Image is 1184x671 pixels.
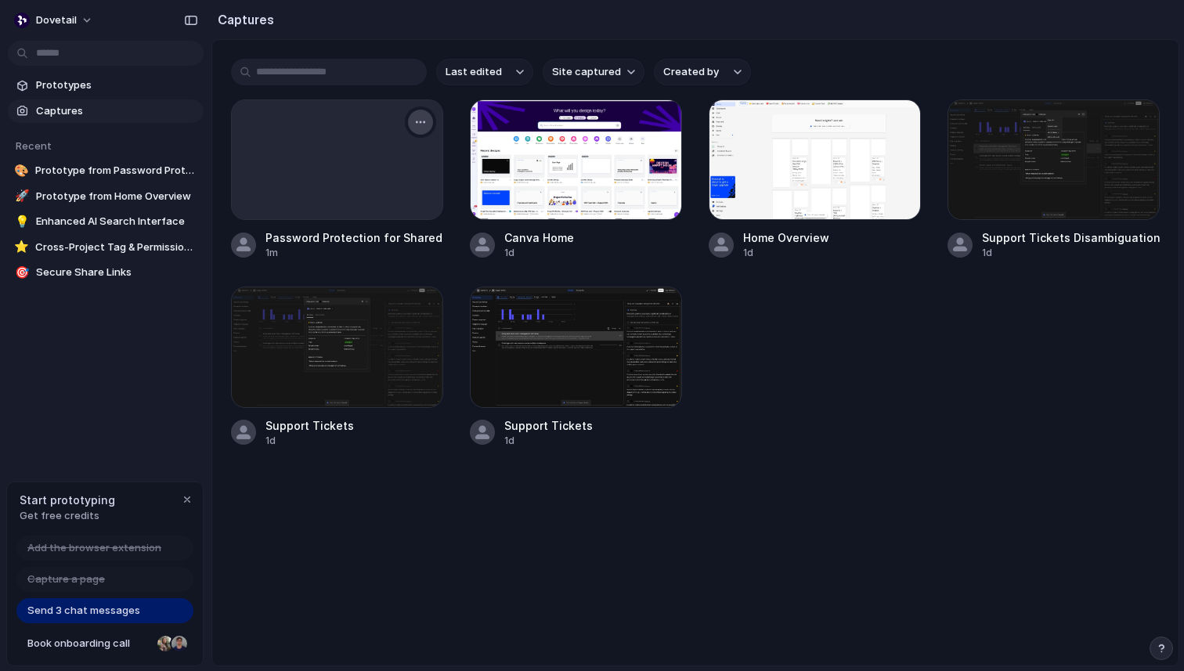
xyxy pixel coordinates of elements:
div: Support Tickets [265,417,354,434]
div: Nicole Kubica [156,634,175,653]
a: ⭐Cross-Project Tag & Permissions System [8,236,204,259]
button: Site captured [543,59,644,85]
div: ⭐ [14,240,29,255]
span: Add the browser extension [27,540,161,556]
span: Prototype from Password Protection for Shared Links - Sales | 25 [35,163,197,179]
span: Created by [663,64,719,80]
a: Captures [8,99,204,123]
div: 1d [743,246,829,260]
button: dovetail [8,8,101,33]
div: Support Tickets [504,417,593,434]
div: 1d [504,434,593,448]
div: Support Tickets Disambiguation [982,229,1160,246]
div: 🚀 [14,189,30,204]
span: Get free credits [20,508,115,524]
span: dovetail [36,13,77,28]
span: Book onboarding call [27,636,151,651]
a: 💡Enhanced AI Search Interface [8,210,204,233]
span: Prototype from Home Overview [36,189,197,204]
span: Start prototyping [20,492,115,508]
div: Canva Home [504,229,574,246]
button: Last edited [436,59,533,85]
div: 1m [265,246,443,260]
a: 🚀Prototype from Home Overview [8,185,204,208]
span: Recent [16,139,52,152]
div: 🎨 [14,163,29,179]
a: Prototypes [8,74,204,97]
div: 💡 [14,214,30,229]
div: 1d [265,434,354,448]
div: Christian Iacullo [170,634,189,653]
span: Send 3 chat messages [27,603,140,619]
a: 🎨Prototype from Password Protection for Shared Links - Sales | 25 [8,159,204,182]
button: Created by [654,59,751,85]
div: Password Protection for Shared Links - Sales | 25 [265,229,443,246]
span: Capture a page [27,572,105,587]
div: 1d [504,246,574,260]
a: 🎯Secure Share Links [8,261,204,284]
span: Captures [36,103,197,119]
span: Site captured [552,64,621,80]
span: Last edited [446,64,502,80]
span: Prototypes [36,78,197,93]
h2: Captures [211,10,274,29]
div: 🎯 [14,265,30,280]
span: Enhanced AI Search Interface [36,214,197,229]
a: Book onboarding call [16,631,193,656]
span: Secure Share Links [36,265,197,280]
span: Cross-Project Tag & Permissions System [35,240,197,255]
div: 1d [982,246,1160,260]
div: Home Overview [743,229,829,246]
